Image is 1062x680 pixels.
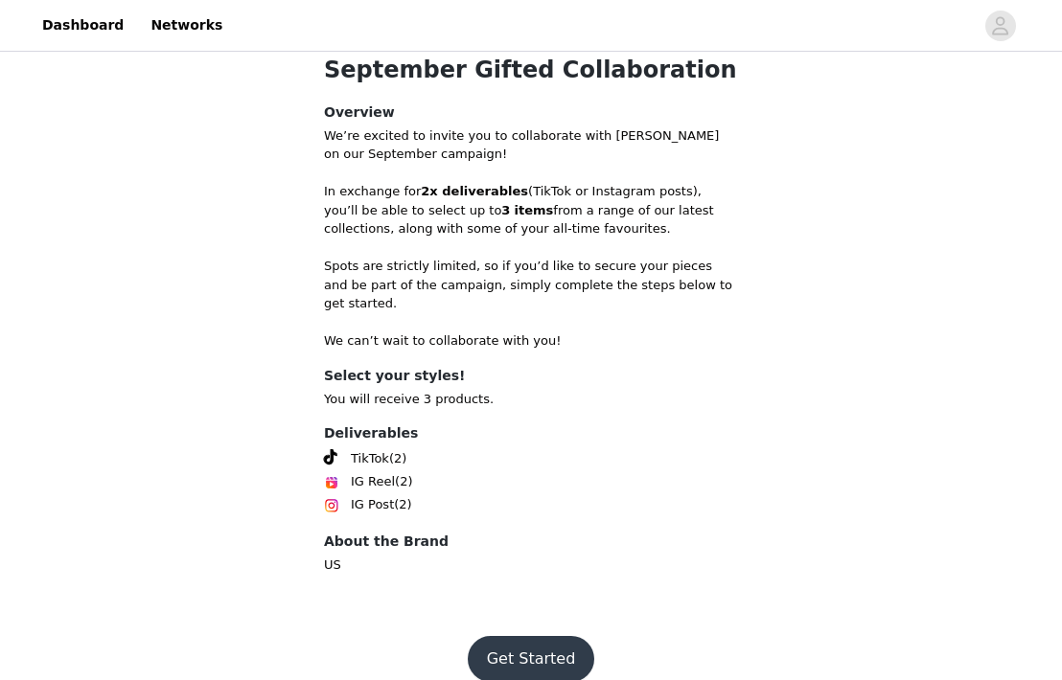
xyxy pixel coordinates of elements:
h4: Deliverables [324,423,738,443]
strong: 2x deliverables [421,184,528,198]
p: US [324,555,738,575]
p: In exchange for (TikTok or Instagram posts), you’ll be able to select up to from a range of our l... [324,182,738,238]
span: (2) [389,449,406,468]
div: avatar [991,11,1009,41]
a: Networks [139,4,234,47]
span: TikTok [351,449,389,468]
p: You will receive 3 products. [324,390,738,409]
p: We’re excited to invite you to collaborate with [PERSON_NAME] on our September campaign! [324,126,738,164]
span: IG Post [351,495,394,514]
p: We can’t wait to collaborate with you! [324,331,738,351]
h4: Overview [324,102,738,123]
span: (2) [394,495,411,514]
h1: September Gifted Collaboration [324,53,738,87]
span: IG Reel [351,472,395,491]
a: Dashboard [31,4,135,47]
img: Instagram Icon [324,498,339,513]
span: (2) [395,472,412,491]
strong: 3 [501,203,510,217]
h4: Select your styles! [324,366,738,386]
p: Spots are strictly limited, so if you’d like to secure your pieces and be part of the campaign, s... [324,257,738,313]
img: Instagram Reels Icon [324,475,339,490]
h4: About the Brand [324,532,738,552]
strong: items [515,203,554,217]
